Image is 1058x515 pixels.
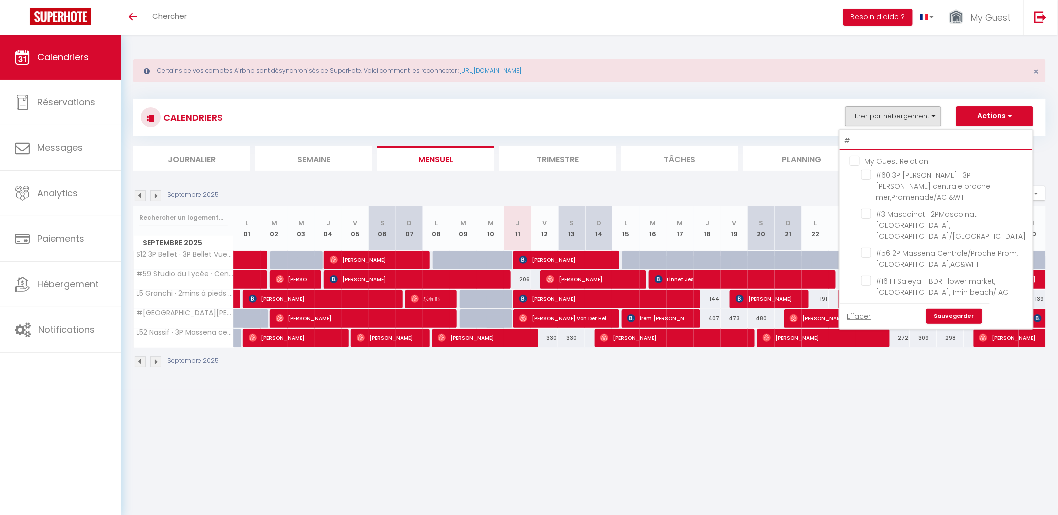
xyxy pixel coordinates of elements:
abbr: J [326,218,330,228]
th: 09 [450,206,477,251]
a: Sauvegarder [926,309,982,324]
li: Planning [743,146,860,171]
li: Journalier [133,146,250,171]
th: 12 [531,206,558,251]
span: [PERSON_NAME] [438,328,528,347]
span: [PERSON_NAME] [357,328,420,347]
th: 21 [775,206,802,251]
li: Tâches [621,146,738,171]
th: 19 [721,206,748,251]
abbr: M [650,218,656,228]
img: Super Booking [30,8,91,25]
span: [PERSON_NAME] [790,309,880,328]
span: [PERSON_NAME] [763,328,880,347]
li: Trimestre [499,146,616,171]
abbr: D [596,218,601,228]
span: [PERSON_NAME] [519,289,690,308]
span: L52 Nassif · 3P Massena central, à deux pas de la mer/AC [135,329,235,336]
th: 15 [612,206,639,251]
div: 298 [937,329,964,347]
span: [PERSON_NAME] [736,289,799,308]
th: 06 [369,206,396,251]
th: 01 [234,206,261,251]
span: [PERSON_NAME] Von Der Heide [519,309,609,328]
span: Analytics [37,187,78,199]
span: [PERSON_NAME] [546,270,636,289]
abbr: M [677,218,683,228]
th: 14 [585,206,612,251]
p: Septembre 2025 [167,190,219,200]
button: Filtrer par hébergement [845,106,941,126]
th: 04 [315,206,342,251]
span: [PERSON_NAME] [330,250,420,269]
span: [PERSON_NAME] [519,250,609,269]
span: Hébergement [37,278,99,290]
span: Paiements [37,232,84,245]
span: #[GEOGRAPHIC_DATA][PERSON_NAME] & clim 5 mins Mer & Vieux Nice [135,309,235,317]
span: L5 Granchi · 2mins à pieds de La Promenade Coeur du [GEOGRAPHIC_DATA] [135,290,235,297]
abbr: V [732,218,737,228]
span: #16 F1 Saleya · 1BDR Flower market, [GEOGRAPHIC_DATA], 1min beach/ AC [876,276,1009,297]
abbr: S [570,218,574,228]
button: Actions [956,106,1033,126]
th: 02 [261,206,288,251]
abbr: J [516,218,520,228]
button: Ouvrir le widget de chat LiveChat [8,4,38,34]
span: 乐雨 邹 [411,289,447,308]
div: 175 [829,270,856,289]
abbr: V [543,218,547,228]
iframe: Chat [1015,470,1050,507]
span: [PERSON_NAME] [249,289,393,308]
span: [PERSON_NAME] [276,309,447,328]
abbr: S [759,218,764,228]
input: Rechercher un logement... [840,132,1033,150]
img: logout [1034,11,1047,23]
abbr: L [246,218,249,228]
abbr: D [407,218,412,228]
span: Septembre 2025 [134,236,233,250]
th: 08 [423,206,450,251]
h3: CALENDRIERS [161,106,223,129]
span: #3 Mascoinat · 2PMascoinat [GEOGRAPHIC_DATA],[GEOGRAPHIC_DATA]/[GEOGRAPHIC_DATA] [876,209,1026,241]
abbr: J [705,218,709,228]
span: Messages [37,141,83,154]
th: 17 [667,206,694,251]
span: [PERSON_NAME] [276,270,312,289]
abbr: L [625,218,628,228]
span: My Guest [970,11,1011,24]
div: 407 [694,309,721,328]
th: 18 [694,206,721,251]
th: 20 [748,206,775,251]
span: irem [PERSON_NAME] [627,309,690,328]
p: Septembre 2025 [167,356,219,366]
div: Certains de vos comptes Airbnb sont désynchronisés de SuperHote. Voici comment les reconnecter : [133,59,1046,82]
abbr: V [353,218,358,228]
abbr: D [786,218,791,228]
th: 07 [396,206,423,251]
th: 13 [558,206,585,251]
a: Effacer [847,311,871,322]
img: ... [949,9,964,26]
div: 330 [558,329,585,347]
th: 05 [342,206,369,251]
a: [URL][DOMAIN_NAME] [459,66,521,75]
th: 10 [477,206,504,251]
div: 480 [748,309,775,328]
th: 23 [829,206,856,251]
abbr: S [380,218,385,228]
span: #56 2P Massena Centrale/Proche Prom,[GEOGRAPHIC_DATA],AC&WIFI [876,248,1018,269]
button: Besoin d'aide ? [843,9,913,26]
th: 03 [288,206,315,251]
div: 309 [910,329,937,347]
span: [PERSON_NAME] [330,270,501,289]
abbr: M [298,218,304,228]
div: 473 [721,309,748,328]
input: Rechercher un logement... [139,209,228,227]
span: #59 Studio du Lycée · Central balcon à 5mins Vieux Nice & Mer Clim WIFI [135,270,235,278]
button: Close [1034,67,1039,76]
th: 22 [802,206,829,251]
span: S12 3P Bellet · 3P Bellet VueMer et montagne/Parking,Terrasse&CLIM [135,251,235,258]
div: 144 [694,290,721,308]
abbr: M [461,218,467,228]
abbr: L [435,218,438,228]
